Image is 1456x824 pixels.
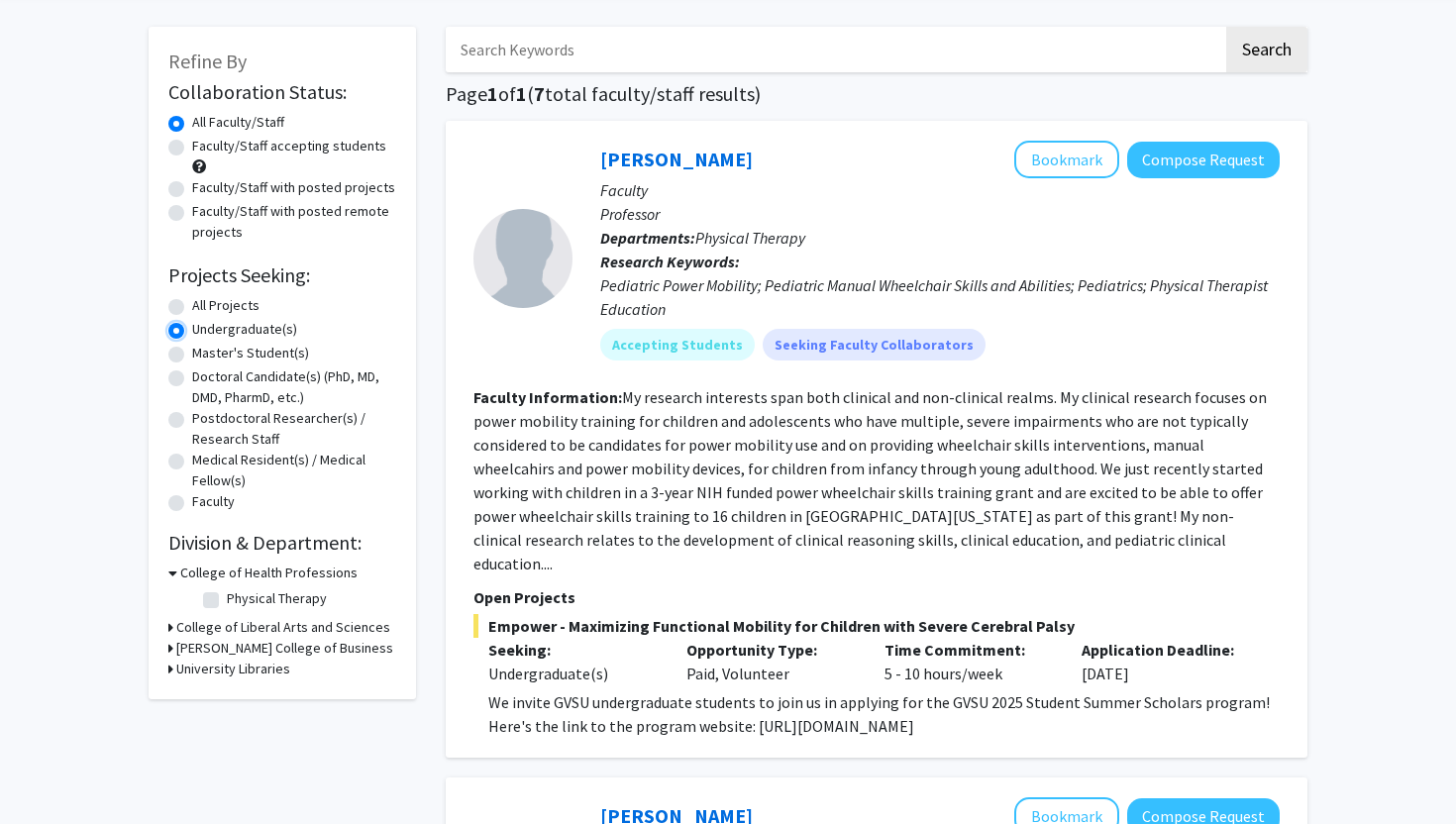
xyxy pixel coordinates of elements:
label: Faculty/Staff with posted remote projects [192,201,396,243]
div: 5 - 10 hours/week [870,638,1068,685]
label: Physical Therapy [227,588,327,609]
h3: University Libraries [176,659,290,679]
iframe: Chat [15,735,84,809]
span: 1 [487,81,498,106]
p: We invite GVSU undergraduate students to join us in applying for the GVSU 2025 Student Summer Sch... [488,690,1280,738]
div: [DATE] [1067,638,1265,685]
button: Search [1226,27,1307,72]
mat-chip: Seeking Faculty Collaborators [763,329,986,360]
button: Add Lisa Kenyon to Bookmarks [1014,141,1119,178]
h3: College of Liberal Arts and Sciences [176,617,390,638]
p: Faculty [600,178,1280,202]
fg-read-more: My research interests span both clinical and non-clinical realms. My clinical research focuses on... [473,387,1267,573]
h3: [PERSON_NAME] College of Business [176,638,393,659]
b: Research Keywords: [600,252,740,271]
input: Search Keywords [446,27,1223,72]
label: Master's Student(s) [192,343,309,363]
label: All Projects [192,295,260,316]
h3: College of Health Professions [180,563,358,583]
label: Postdoctoral Researcher(s) / Research Staff [192,408,396,450]
h2: Projects Seeking: [168,263,396,287]
label: Undergraduate(s) [192,319,297,340]
h2: Collaboration Status: [168,80,396,104]
a: [PERSON_NAME] [600,147,753,171]
span: 7 [534,81,545,106]
p: Professor [600,202,1280,226]
div: Paid, Volunteer [672,638,870,685]
label: Medical Resident(s) / Medical Fellow(s) [192,450,396,491]
label: Doctoral Candidate(s) (PhD, MD, DMD, PharmD, etc.) [192,366,396,408]
p: Seeking: [488,638,657,662]
h2: Division & Department: [168,531,396,555]
div: Undergraduate(s) [488,662,657,685]
mat-chip: Accepting Students [600,329,755,360]
b: Faculty Information: [473,387,622,407]
div: Pediatric Power Mobility; Pediatric Manual Wheelchair Skills and Abilities; Pediatrics; Physical ... [600,273,1280,321]
label: All Faculty/Staff [192,112,284,133]
p: Opportunity Type: [686,638,855,662]
p: Application Deadline: [1082,638,1250,662]
b: Departments: [600,228,695,248]
span: Physical Therapy [695,228,805,248]
label: Faculty/Staff with posted projects [192,177,395,198]
span: 1 [516,81,527,106]
button: Compose Request to Lisa Kenyon [1127,142,1280,178]
label: Faculty/Staff accepting students [192,136,386,156]
p: Open Projects [473,585,1280,609]
h1: Page of ( total faculty/staff results) [446,82,1307,106]
p: Time Commitment: [884,638,1053,662]
label: Faculty [192,491,235,512]
span: Empower - Maximizing Functional Mobility for Children with Severe Cerebral Palsy [473,614,1280,638]
span: Refine By [168,49,247,73]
